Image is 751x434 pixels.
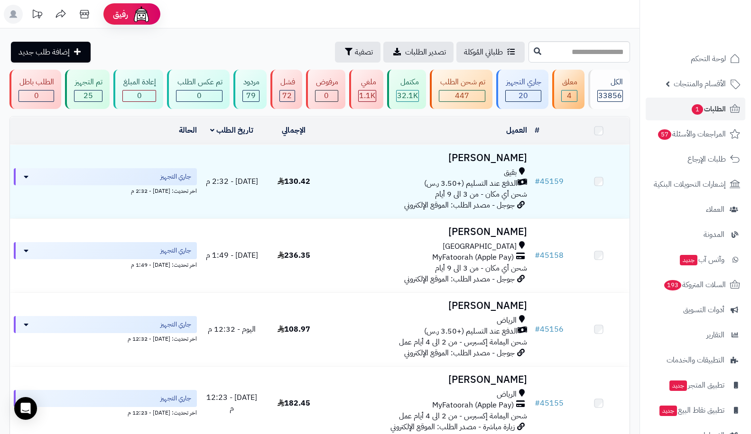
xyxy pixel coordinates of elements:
[691,52,726,65] span: لوحة التحكم
[83,90,93,101] span: 25
[329,374,528,385] h3: [PERSON_NAME]
[206,176,258,187] span: [DATE] - 2:32 م
[206,392,257,414] span: [DATE] - 12:23 م
[404,347,515,359] span: جوجل - مصدر الطلب: الموقع الإلكتروني
[432,400,514,411] span: MyFatoorah (Apple Pay)
[335,42,380,63] button: تصفية
[535,176,564,187] a: #45159
[160,320,191,329] span: جاري التجهيز
[439,90,484,101] div: 447
[74,77,102,88] div: تم التجهيز
[137,90,142,101] span: 0
[646,298,745,321] a: أدوات التسويق
[243,90,259,101] div: 79
[14,397,37,420] div: Open Intercom Messenger
[519,90,528,101] span: 20
[497,389,517,400] span: الرياض
[14,407,197,417] div: اخر تحديث: [DATE] - 12:23 م
[506,125,527,136] a: العميل
[385,70,428,109] a: مكتمل 32.1K
[397,90,418,101] span: 32.1K
[165,70,231,109] a: تم عكس الطلب 0
[535,250,540,261] span: #
[14,333,197,343] div: اخر تحديث: [DATE] - 12:32 م
[160,172,191,181] span: جاري التجهيز
[668,379,724,392] span: تطبيق المتجر
[535,250,564,261] a: #45158
[535,324,540,335] span: #
[669,380,687,391] span: جديد
[597,77,623,88] div: الكل
[692,104,703,115] span: 1
[176,77,222,88] div: تم عكس الطلب
[535,324,564,335] a: #45156
[355,46,373,58] span: تصفية
[208,324,256,335] span: اليوم - 12:32 م
[19,90,54,101] div: 0
[232,70,269,109] a: مردود 79
[646,349,745,371] a: التطبيقات والخدمات
[304,70,347,109] a: مرفوض 0
[347,70,385,109] a: ملغي 1.1K
[663,278,726,291] span: السلات المتروكة
[646,98,745,120] a: الطلبات1
[8,70,63,109] a: الطلب باطل 0
[329,226,528,237] h3: [PERSON_NAME]
[282,125,306,136] a: الإجمالي
[25,5,49,26] a: تحديثات المنصة
[424,326,518,337] span: الدفع عند التسليم (+3.50 ر.س)
[646,173,745,196] a: إشعارات التحويلات البنكية
[179,125,197,136] a: الحالة
[646,273,745,296] a: السلات المتروكة193
[657,127,726,141] span: المراجعات والأسئلة
[679,253,724,266] span: وآتس آب
[405,46,446,58] span: تصدير الطلبات
[242,77,260,88] div: مردود
[160,246,191,255] span: جاري التجهيز
[278,324,310,335] span: 108.97
[598,90,622,101] span: 33856
[246,90,256,101] span: 79
[315,90,338,101] div: 0
[646,374,745,397] a: تطبيق المتجرجديد
[122,77,156,88] div: إعادة المبلغ
[646,324,745,346] a: التقارير
[14,259,197,269] div: اخر تحديث: [DATE] - 1:49 م
[14,185,197,195] div: اخر تحديث: [DATE] - 2:32 م
[691,102,726,116] span: الطلبات
[399,410,527,422] span: شحن اليمامة إكسبرس - من 2 الى 4 أيام عمل
[535,176,540,187] span: #
[586,70,632,109] a: الكل33856
[659,406,677,416] span: جديد
[505,77,541,88] div: جاري التجهيز
[404,273,515,285] span: جوجل - مصدر الطلب: الموقع الإلكتروني
[464,46,503,58] span: طلباتي المُوكلة
[111,70,165,109] a: إعادة المبلغ 0
[439,77,485,88] div: تم شحن الطلب
[428,70,494,109] a: تم شحن الطلب 447
[34,90,39,101] span: 0
[397,90,418,101] div: 32094
[383,42,454,63] a: تصدير الطلبات
[358,77,376,88] div: ملغي
[324,90,329,101] span: 0
[396,77,419,88] div: مكتمل
[683,303,724,316] span: أدوات التسويق
[654,178,726,191] span: إشعارات التحويلات البنكية
[315,77,338,88] div: مرفوض
[667,353,724,367] span: التطبيقات والخدمات
[443,241,517,252] span: [GEOGRAPHIC_DATA]
[399,336,527,348] span: شحن اليمامة إكسبرس - من 2 الى 4 أيام عمل
[435,262,527,274] span: شحن أي مكان - من 3 الى 9 أيام
[280,90,295,101] div: 72
[359,90,376,101] div: 1115
[706,203,724,216] span: العملاء
[686,25,742,45] img: logo-2.png
[123,90,156,101] div: 0
[132,5,151,24] img: ai-face.png
[646,223,745,246] a: المدونة
[160,394,191,403] span: جاري التجهيز
[74,90,102,101] div: 25
[19,77,54,88] div: الطلب باطل
[658,404,724,417] span: تطبيق نقاط البيع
